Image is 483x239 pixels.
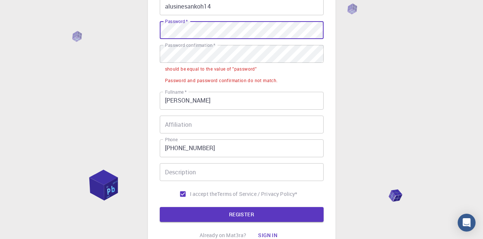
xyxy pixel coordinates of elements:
[190,190,217,198] span: I accept the
[160,207,324,222] button: REGISTER
[165,136,178,143] label: Phone
[165,65,257,73] div: should be equal to the value of "password"
[458,214,476,232] div: Open Intercom Messenger
[165,77,278,84] div: Password and password confirmation do not match.
[165,42,215,48] label: Password confirmation
[217,190,297,198] p: Terms of Service / Privacy Policy *
[200,232,247,239] p: Already on Mat3ra?
[217,190,297,198] a: Terms of Service / Privacy Policy*
[165,89,187,95] label: Fullname
[165,18,188,25] label: Password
